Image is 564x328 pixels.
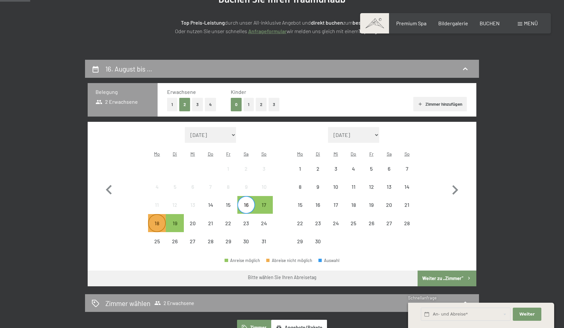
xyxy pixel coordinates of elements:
div: Abreise nicht möglich [362,196,380,214]
div: Abreise nicht möglich [398,214,416,232]
div: 30 [310,239,326,255]
div: Abreise nicht möglich [327,196,344,214]
div: Abreise nicht möglich [345,196,362,214]
div: Sun Sep 07 2025 [398,160,416,178]
abbr: Sonntag [404,151,410,157]
div: Fri Aug 08 2025 [219,178,237,196]
button: 1 [167,98,177,111]
div: 1 [292,166,308,183]
div: Auswahl [318,258,339,263]
div: 17 [327,202,344,219]
div: 19 [166,221,183,237]
div: 22 [220,221,236,237]
div: Abreise nicht möglich [345,178,362,196]
div: 20 [184,221,201,237]
span: BUCHEN [480,20,500,26]
div: 27 [381,221,397,237]
div: 4 [149,184,165,201]
abbr: Samstag [387,151,392,157]
a: Anfrageformular [248,28,287,34]
div: 10 [327,184,344,201]
div: Wed Sep 10 2025 [327,178,344,196]
span: Schnellanfrage [408,295,437,300]
div: 24 [256,221,272,237]
div: 26 [166,239,183,255]
div: 4 [345,166,362,183]
div: 11 [345,184,362,201]
div: Fri Sep 12 2025 [362,178,380,196]
div: Sat Aug 23 2025 [237,214,255,232]
abbr: Montag [297,151,303,157]
span: Menü [524,20,538,26]
div: Abreise nicht möglich [184,214,202,232]
div: 16 [310,202,326,219]
div: Tue Sep 16 2025 [309,196,327,214]
div: 5 [363,166,380,183]
div: Abreise nicht möglich [184,196,202,214]
div: 17 [256,202,272,219]
div: Fri Aug 22 2025 [219,214,237,232]
abbr: Mittwoch [190,151,195,157]
div: 29 [292,239,308,255]
div: 13 [381,184,397,201]
div: Thu Sep 11 2025 [345,178,362,196]
div: 11 [149,202,165,219]
div: Abreise nicht möglich [202,178,219,196]
div: Abreise nicht möglich [184,178,202,196]
div: Sat Aug 02 2025 [237,160,255,178]
div: Abreise nicht möglich [380,178,398,196]
div: Abreise nicht möglich [380,214,398,232]
div: Abreise nicht möglich [309,196,327,214]
div: Mon Sep 01 2025 [291,160,309,178]
span: Kinder [231,89,246,95]
div: 7 [202,184,219,201]
div: Abreise nicht möglich [219,214,237,232]
div: Mon Sep 29 2025 [291,232,309,250]
div: Abreise nicht möglich [398,160,416,178]
div: Fri Sep 19 2025 [362,196,380,214]
div: Abreise nicht möglich [291,178,309,196]
div: Abreise nicht möglich [184,232,202,250]
div: Sat Aug 30 2025 [237,232,255,250]
div: Fri Aug 15 2025 [219,196,237,214]
div: Mon Aug 11 2025 [148,196,166,214]
div: Abreise nicht möglich [345,214,362,232]
div: 21 [202,221,219,237]
div: Mon Sep 15 2025 [291,196,309,214]
div: 15 [220,202,236,219]
div: Abreise nicht möglich [398,178,416,196]
div: 26 [363,221,380,237]
div: Fri Aug 01 2025 [219,160,237,178]
div: Abreise nicht möglich [380,160,398,178]
abbr: Freitag [369,151,374,157]
div: Thu Aug 07 2025 [202,178,219,196]
div: 25 [149,239,165,255]
div: Abreise nicht möglich [148,178,166,196]
span: Bildergalerie [438,20,468,26]
div: Sat Aug 09 2025 [237,178,255,196]
div: Abreise nicht möglich [345,160,362,178]
div: Tue Aug 05 2025 [166,178,184,196]
div: Sun Sep 28 2025 [398,214,416,232]
strong: direkt buchen [311,19,343,26]
span: 2 Erwachsene [154,300,194,306]
div: Abreise möglich [166,214,184,232]
div: Sat Sep 20 2025 [380,196,398,214]
div: 15 [292,202,308,219]
div: Abreise nicht möglich [166,232,184,250]
div: Sun Aug 10 2025 [255,178,273,196]
div: Abreise nicht möglich [148,196,166,214]
div: 2 [310,166,326,183]
div: Sat Sep 27 2025 [380,214,398,232]
div: Wed Sep 03 2025 [327,160,344,178]
div: Abreise nicht möglich [291,160,309,178]
div: Tue Aug 26 2025 [166,232,184,250]
div: Tue Sep 02 2025 [309,160,327,178]
abbr: Montag [154,151,160,157]
div: Sun Sep 21 2025 [398,196,416,214]
div: Tue Sep 30 2025 [309,232,327,250]
div: 6 [381,166,397,183]
div: Wed Sep 24 2025 [327,214,344,232]
div: Tue Sep 23 2025 [309,214,327,232]
div: 9 [310,184,326,201]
